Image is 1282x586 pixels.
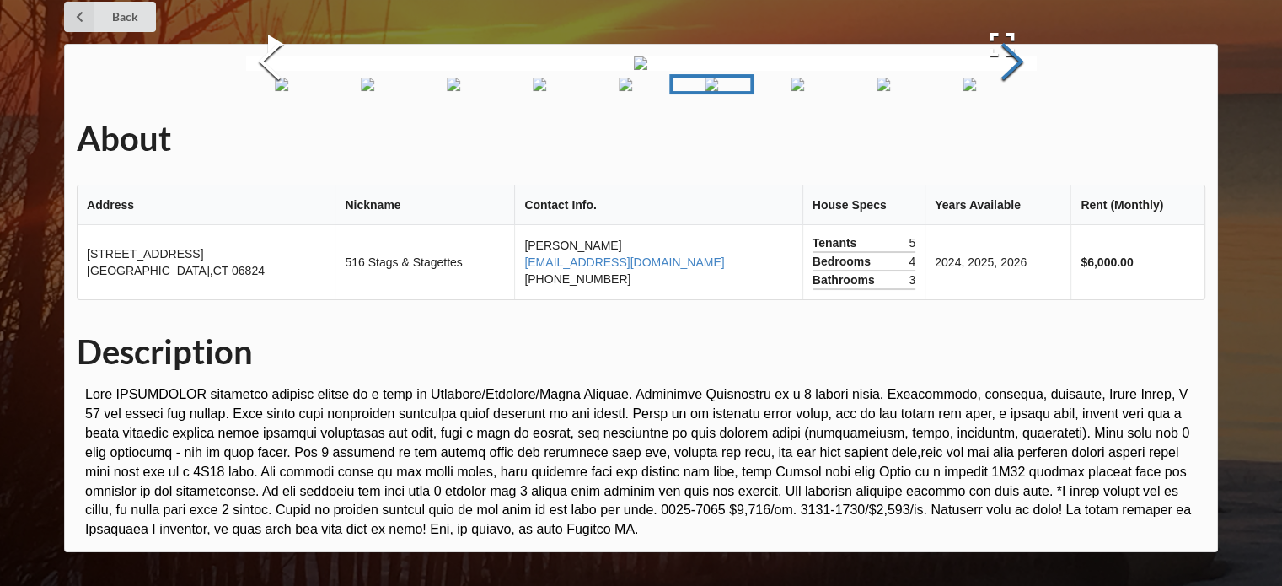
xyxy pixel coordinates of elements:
a: Go to Slide 2 [239,74,324,94]
th: Rent (Monthly) [1070,185,1204,225]
span: Tenants [813,234,861,251]
span: 3 [909,271,915,288]
img: 516_oldfield%2FIMG_0487.jpeg [877,78,890,91]
img: 516_oldfield%2Fimage%20(3).png [619,78,632,91]
img: 516_oldfield%2Fimage%20(1).png [447,78,460,91]
th: House Specs [802,185,925,225]
a: Go to Slide 8 [755,74,839,94]
a: Go to Slide 9 [841,74,925,94]
div: Thumbnail Navigation [153,74,943,94]
span: [GEOGRAPHIC_DATA] , CT 06824 [87,264,265,277]
img: 516_oldfield%2Fimage%20(4).png [634,56,647,70]
img: 516_oldfield%2Fimage%20(5).png [791,78,804,91]
a: [EMAIL_ADDRESS][DOMAIN_NAME] [524,255,724,269]
a: Go to Slide 3 [325,74,410,94]
img: 516_oldfield%2Fimage%20(2).png [533,78,546,91]
th: Nickname [335,185,514,225]
img: 516_oldfield%2Fimage%20(6).png [963,78,976,91]
td: [PERSON_NAME] [PHONE_NUMBER] [514,225,802,299]
h1: About [77,117,1205,160]
img: 516_oldfield%2Fimage%20(4).png [705,78,718,91]
th: Contact Info. [514,185,802,225]
img: 516_oldfield%2Fefcbb397-43c6-4f2e-8fba-bada766dfac5.png [361,78,374,91]
h1: Description [77,331,1205,374]
th: Address [78,185,335,225]
a: Go to Slide 10 [927,74,1011,94]
a: Go to Slide 7 [669,74,754,94]
span: Bathrooms [813,271,879,288]
span: Bedrooms [813,253,875,270]
p: Lore IPSUMDOLOR sitametco adipisc elitse do e temp in Utlabore/Etdolore/Magna Aliquae. Adminimve ... [85,385,1205,540]
span: 4 [909,253,915,270]
button: Open Fullscreen [968,20,1036,69]
a: Go to Slide 5 [497,74,582,94]
a: Go to Slide 6 [583,74,668,94]
td: 516 Stags & Stagettes [335,225,514,299]
span: [STREET_ADDRESS] [87,247,203,261]
b: $6,000.00 [1081,255,1133,269]
th: Years Available [925,185,1070,225]
a: Go to Slide 4 [411,74,496,94]
a: Back [64,2,156,32]
td: 2024, 2025, 2026 [925,225,1070,299]
span: 5 [909,234,915,251]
